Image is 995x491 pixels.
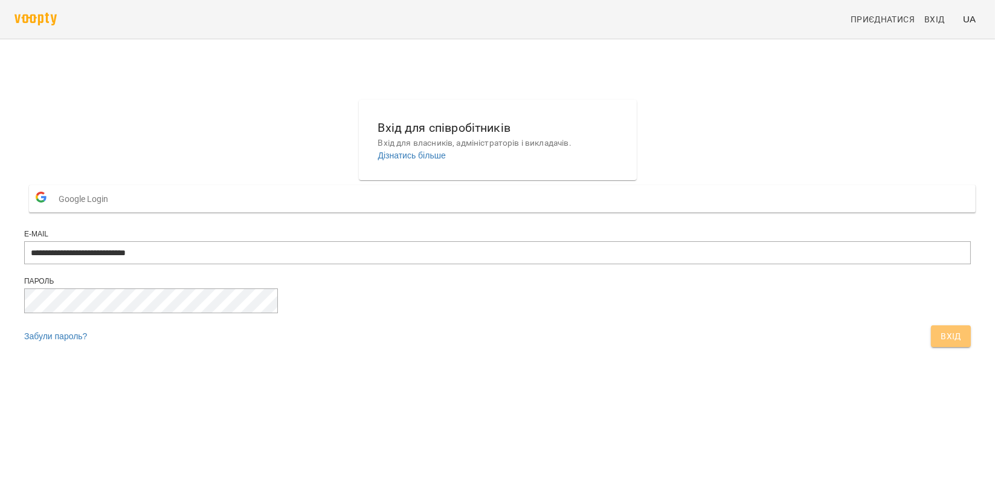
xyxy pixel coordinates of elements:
span: Вхід [941,329,961,343]
span: Вхід [924,12,945,27]
span: UA [963,13,976,25]
a: Дізнатись більше [378,151,446,160]
a: Забули пароль? [24,331,87,341]
h6: Вхід для співробітників [378,119,617,137]
button: Вхід для співробітниківВхід для власників, адміністраторів і викладачів.Дізнатись більше [369,109,627,171]
div: E-mail [24,229,971,239]
div: Пароль [24,276,971,287]
p: Вхід для власників, адміністраторів і викладачів. [378,137,617,149]
button: Google Login [29,185,976,212]
a: Приєднатися [846,8,919,30]
button: Вхід [931,325,971,347]
button: UA [958,8,981,30]
span: Приєднатися [851,12,915,27]
a: Вхід [919,8,958,30]
img: voopty.png [14,13,57,25]
span: Google Login [59,187,114,211]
